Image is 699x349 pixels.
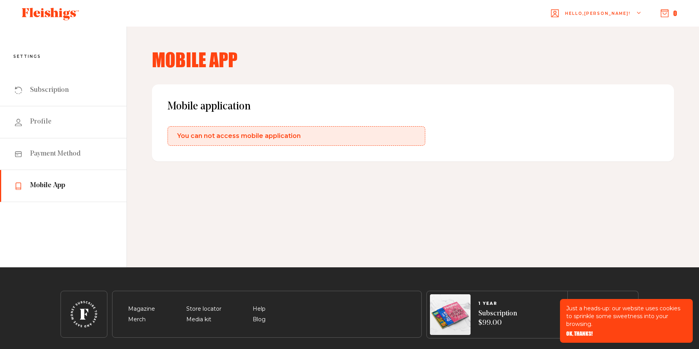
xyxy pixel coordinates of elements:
[128,315,146,324] span: Merch
[186,316,211,323] a: Media kit
[661,9,677,18] button: 0
[128,305,155,312] a: Magazine
[566,304,687,328] p: Just a heads-up: our website uses cookies to sprinkle some sweetness into your browsing.
[30,86,69,95] span: Subscription
[128,316,146,323] a: Merch
[168,100,658,114] span: Mobile application
[253,304,266,314] span: Help
[478,309,517,328] span: Subscription $99.00
[478,301,517,306] span: 1 YEAR
[186,304,221,314] span: Store locator
[566,331,593,336] button: OK, THANKS!
[186,315,211,324] span: Media kit
[128,304,155,314] span: Magazine
[30,181,65,190] span: Mobile App
[253,305,266,312] a: Help
[253,316,266,323] a: Blog
[152,50,674,69] h4: Mobile App
[430,294,471,335] img: Magazines image
[565,11,631,29] span: Hello, [PERSON_NAME] !
[30,149,81,159] span: Payment Method
[177,131,301,141] span: You can not access mobile application
[30,117,52,127] span: Profile
[253,315,266,324] span: Blog
[186,305,221,312] a: Store locator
